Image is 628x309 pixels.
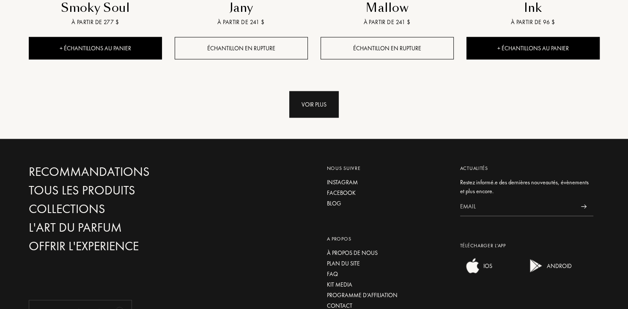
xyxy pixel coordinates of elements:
[327,269,447,278] a: FAQ
[466,37,600,59] div: + Échantillons au panier
[29,238,211,253] a: Offrir l'experience
[460,164,593,172] div: Actualités
[524,268,572,276] a: android appANDROID
[464,257,481,274] img: ios app
[327,164,447,172] div: Nous suivre
[324,17,450,26] div: À partir de 241 $
[178,17,304,26] div: À partir de 241 $
[327,280,447,289] a: Kit media
[29,183,211,197] a: Tous les produits
[470,17,596,26] div: À partir de 96 $
[528,257,545,274] img: android app
[32,17,159,26] div: À partir de 277 $
[327,248,447,257] a: À propos de nous
[289,91,339,118] div: Voir plus
[327,188,447,197] a: Facebook
[327,290,447,299] a: Programme d’affiliation
[460,241,593,249] div: Télécharger L’app
[29,164,211,179] a: Recommandations
[581,204,587,208] img: news_send.svg
[545,257,572,274] div: ANDROID
[327,235,447,242] div: A propos
[481,257,492,274] div: IOS
[327,259,447,268] a: Plan du site
[327,199,447,208] a: Blog
[327,178,447,186] a: Instagram
[29,201,211,216] a: Collections
[175,37,308,59] div: Échantillon en rupture
[460,268,492,276] a: ios appIOS
[321,37,454,59] div: Échantillon en rupture
[460,197,574,216] input: Email
[29,37,162,59] div: + Échantillons au panier
[460,178,593,195] div: Restez informé.e des dernières nouveautés, évènements et plus encore.
[29,220,211,235] a: L'Art du Parfum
